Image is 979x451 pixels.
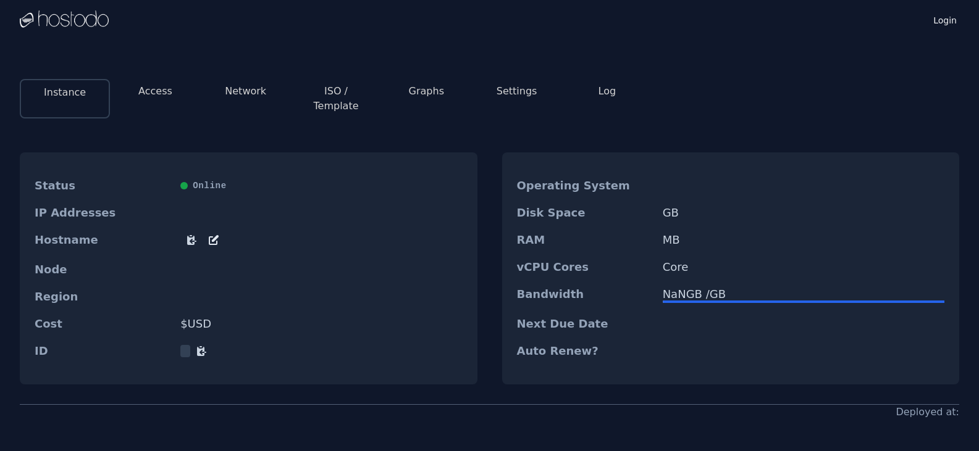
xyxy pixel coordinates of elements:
[35,234,170,249] dt: Hostname
[599,84,616,99] button: Log
[517,288,653,303] dt: Bandwidth
[663,207,944,219] dd: GB
[517,318,653,330] dt: Next Due Date
[35,318,170,330] dt: Cost
[517,261,653,273] dt: vCPU Cores
[517,207,653,219] dt: Disk Space
[35,207,170,219] dt: IP Addresses
[931,12,959,27] a: Login
[35,291,170,303] dt: Region
[225,84,266,99] button: Network
[663,288,944,300] div: NaN GB / GB
[35,345,170,357] dt: ID
[138,84,172,99] button: Access
[517,180,653,192] dt: Operating System
[180,318,462,330] dd: $ USD
[409,84,444,99] button: Graphs
[44,85,86,100] button: Instance
[497,84,537,99] button: Settings
[301,84,371,114] button: ISO / Template
[20,10,109,29] img: Logo
[35,180,170,192] dt: Status
[35,263,170,276] dt: Node
[180,180,462,192] div: Online
[517,345,653,357] dt: Auto Renew?
[896,405,959,420] div: Deployed at:
[517,234,653,246] dt: RAM
[663,261,944,273] dd: Core
[663,234,944,246] dd: MB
